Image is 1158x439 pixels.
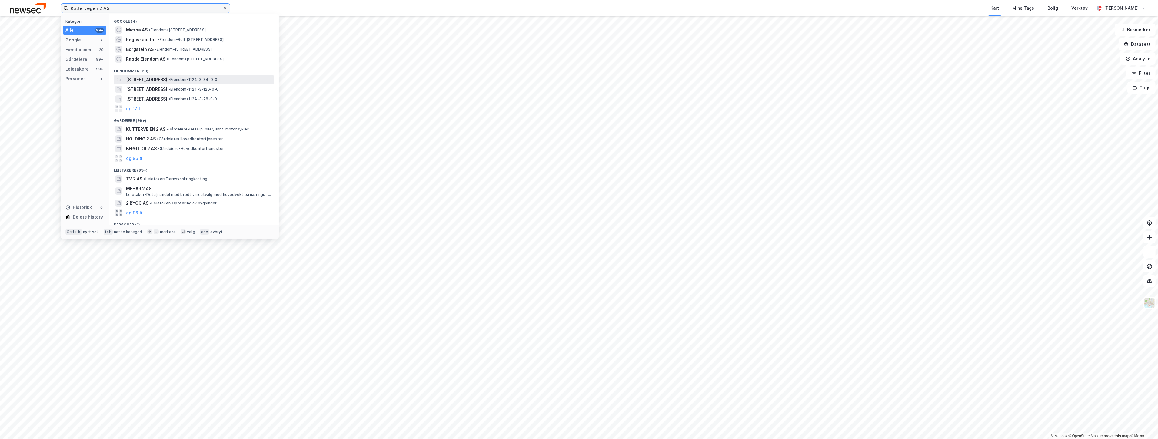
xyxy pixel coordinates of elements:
span: Eiendom • [STREET_ADDRESS] [155,47,212,52]
span: Eiendom • 1124-3-84-0-0 [168,77,217,82]
div: Eiendommer [65,46,92,53]
span: Eiendom • [STREET_ADDRESS] [149,28,206,32]
div: Eiendommer (20) [109,64,279,75]
div: 0 [99,205,104,210]
div: Kontrollprogram for chat [1128,410,1158,439]
button: Tags [1127,82,1156,94]
span: • [158,37,160,42]
span: Gårdeiere • Hovedkontortjenester [157,137,223,141]
span: • [157,137,159,141]
span: Regnskapstall [126,36,157,43]
a: Mapbox [1051,434,1067,438]
div: markere [160,229,176,234]
span: • [144,177,145,181]
div: neste kategori [114,229,142,234]
span: Microa AS [126,26,148,34]
span: Gårdeiere • Detaljh. biler, unnt. motorsykler [167,127,249,132]
div: Mine Tags [1012,5,1034,12]
div: 1 [99,76,104,81]
div: tab [104,229,113,235]
span: • [167,127,168,131]
span: • [168,77,170,82]
div: Historikk [65,204,92,211]
span: Borgstein AS [126,46,154,53]
div: 99+ [95,57,104,62]
div: Verktøy [1071,5,1088,12]
button: og 96 til [126,209,144,216]
span: KUTTERVEIEN 2 AS [126,126,165,133]
div: Gårdeiere [65,56,87,63]
input: Søk på adresse, matrikkel, gårdeiere, leietakere eller personer [68,4,223,13]
div: 20 [99,47,104,52]
span: Eiendom • [STREET_ADDRESS] [167,57,224,61]
div: esc [200,229,209,235]
span: • [155,47,157,51]
div: Delete history [73,213,103,221]
span: • [150,201,151,205]
span: • [149,28,151,32]
div: 99+ [95,28,104,33]
div: velg [187,229,195,234]
span: TV 2 AS [126,175,142,183]
a: Improve this map [1100,434,1130,438]
div: Ctrl + k [65,229,82,235]
button: Datasett [1119,38,1156,50]
div: avbryt [210,229,223,234]
img: Z [1144,297,1155,309]
span: Ragde Eiendom AS [126,55,165,63]
span: Leietaker • Detaljhandel med bredt vareutvalg med hovedvekt på nærings- og nytelsesmidler [126,192,273,197]
div: Kategori [65,19,106,24]
span: [STREET_ADDRESS] [126,76,167,83]
span: Eiendom • 1124-3-78-0-0 [168,97,217,101]
span: [STREET_ADDRESS] [126,86,167,93]
span: • [158,146,160,151]
div: Gårdeiere (99+) [109,114,279,124]
button: Analyse [1120,53,1156,65]
span: Leietaker • Fjernsynskringkasting [144,177,207,181]
div: 4 [99,38,104,42]
button: og 96 til [126,155,144,162]
span: • [168,87,170,91]
div: nytt søk [83,229,99,234]
div: Personer [65,75,85,82]
span: Eiendom • Rolf [STREET_ADDRESS] [158,37,224,42]
button: og 17 til [126,105,143,112]
button: Filter [1126,67,1156,79]
div: Kart [990,5,999,12]
div: [PERSON_NAME] [1104,5,1139,12]
span: HOLDING 2 AS [126,135,156,143]
span: Leietaker • Oppføring av bygninger [150,201,217,206]
div: Google [65,36,81,44]
span: Eiendom • 1124-3-126-0-0 [168,87,219,92]
div: Leietakere (99+) [109,163,279,174]
iframe: Chat Widget [1128,410,1158,439]
div: Bolig [1047,5,1058,12]
img: newsec-logo.f6e21ccffca1b3a03d2d.png [10,3,46,13]
span: • [167,57,168,61]
span: MEHAR 2 AS [126,185,271,192]
span: • [168,97,170,101]
div: Google (4) [109,14,279,25]
span: [STREET_ADDRESS] [126,95,167,103]
div: Leietakere [65,65,89,73]
div: Personer (1) [109,218,279,229]
div: 99+ [95,67,104,71]
span: 2 BYGG AS [126,200,148,207]
a: OpenStreetMap [1069,434,1098,438]
span: BERGTOR 2 AS [126,145,157,152]
div: Alle [65,27,74,34]
span: Gårdeiere • Hovedkontortjenester [158,146,224,151]
button: Bokmerker [1115,24,1156,36]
